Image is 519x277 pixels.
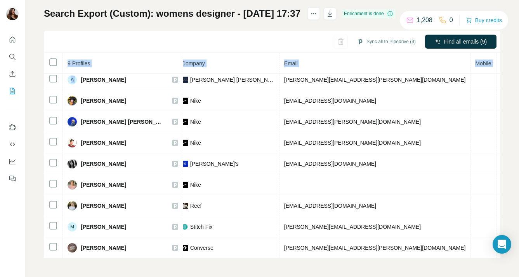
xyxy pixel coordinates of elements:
img: company-logo [182,140,188,146]
span: Converse [190,244,214,252]
img: company-logo [182,203,188,209]
span: [PERSON_NAME][EMAIL_ADDRESS][PERSON_NAME][DOMAIN_NAME] [284,77,466,83]
div: M [68,222,77,231]
button: Quick start [6,33,19,47]
p: 0 [450,16,453,25]
div: A [68,75,77,84]
img: Avatar [68,96,77,105]
img: company-logo [182,182,188,188]
span: Reef [190,202,202,210]
button: Use Surfe API [6,137,19,151]
span: [EMAIL_ADDRESS][PERSON_NAME][DOMAIN_NAME] [284,140,421,146]
span: [PERSON_NAME] [81,97,126,105]
span: Mobile [475,60,491,67]
img: Avatar [68,243,77,252]
img: company-logo [182,98,188,104]
span: Nike [190,139,201,147]
span: [EMAIL_ADDRESS][DOMAIN_NAME] [284,203,376,209]
h1: Search Export (Custom): womens designer - [DATE] 17:37 [44,7,300,20]
button: Feedback [6,172,19,186]
span: [PERSON_NAME] [81,202,126,210]
div: Enrichment is done [342,9,396,18]
span: [PERSON_NAME] [PERSON_NAME] [190,76,274,84]
span: [EMAIL_ADDRESS][PERSON_NAME][DOMAIN_NAME] [284,119,421,125]
span: [PERSON_NAME] [81,76,126,84]
span: Stitch Fix [190,223,213,231]
span: [PERSON_NAME] [81,139,126,147]
p: 1,208 [417,16,432,25]
img: company-logo [182,161,188,167]
span: Find all emails (9) [444,38,487,46]
span: [PERSON_NAME] [81,181,126,189]
button: Enrich CSV [6,67,19,81]
span: [PERSON_NAME] [81,223,126,231]
img: Avatar [68,117,77,126]
span: Company [182,60,205,67]
span: [EMAIL_ADDRESS][DOMAIN_NAME] [284,98,376,104]
img: company-logo [182,119,188,125]
span: Email [284,60,298,67]
img: company-logo [182,224,188,230]
img: company-logo [182,77,188,83]
button: Buy credits [466,15,502,26]
button: Search [6,50,19,64]
span: [PERSON_NAME][EMAIL_ADDRESS][DOMAIN_NAME] [284,224,421,230]
span: Nike [190,181,201,189]
img: Avatar [68,180,77,189]
img: company-logo [182,245,188,251]
img: Avatar [68,138,77,147]
div: Open Intercom Messenger [493,235,511,254]
span: [PERSON_NAME]'s [190,160,239,168]
span: [PERSON_NAME] [81,244,126,252]
button: actions [307,7,320,20]
span: Nike [190,97,201,105]
button: Sync all to Pipedrive (9) [352,36,421,47]
img: Avatar [68,159,77,168]
span: Nike [190,118,201,126]
button: Find all emails (9) [425,35,496,49]
span: [EMAIL_ADDRESS][DOMAIN_NAME] [284,161,376,167]
span: [PERSON_NAME] [PERSON_NAME] [81,118,164,126]
button: Dashboard [6,154,19,168]
span: [PERSON_NAME] [81,160,126,168]
img: Avatar [6,8,19,20]
button: Use Surfe on LinkedIn [6,120,19,134]
button: My lists [6,84,19,98]
span: [PERSON_NAME][EMAIL_ADDRESS][PERSON_NAME][DOMAIN_NAME] [284,245,466,251]
img: Avatar [68,201,77,210]
span: 9 Profiles [68,60,90,67]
